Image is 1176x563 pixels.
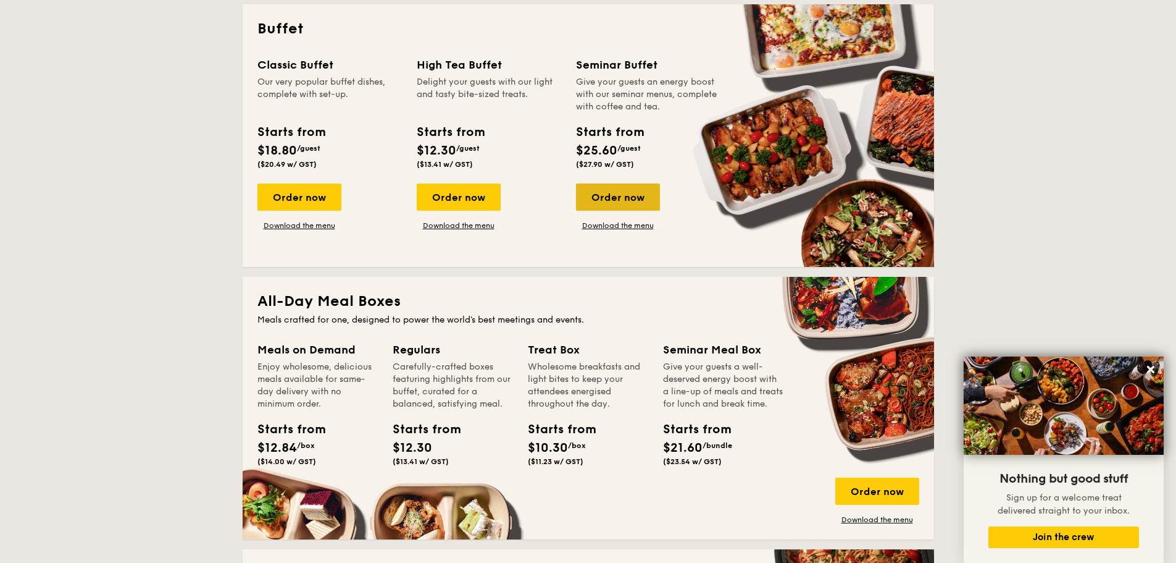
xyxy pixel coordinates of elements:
[257,221,341,231] a: Download the menu
[393,420,448,439] div: Starts from
[393,457,449,466] span: ($13.41 w/ GST)
[663,341,783,358] div: Seminar Meal Box
[257,457,316,466] span: ($14.00 w/ GST)
[1141,360,1161,379] button: Close
[568,441,586,450] span: /box
[528,441,568,455] span: $10.30
[257,420,313,439] div: Starts from
[528,420,583,439] div: Starts from
[703,441,732,450] span: /bundle
[576,160,634,169] span: ($27.90 w/ GST)
[393,361,513,410] div: Carefully-crafted boxes featuring highlights from our buffet, curated for a balanced, satisfying ...
[663,420,719,439] div: Starts from
[617,144,641,153] span: /guest
[417,160,473,169] span: ($13.41 w/ GST)
[576,56,720,74] div: Seminar Buffet
[964,357,1164,455] img: DSC07876-Edit02-Large.jpeg
[257,341,378,358] div: Meals on Demand
[257,361,378,410] div: Enjoy wholesome, delicious meals available for same-day delivery with no minimum order.
[257,56,402,74] div: Classic Buffet
[257,143,297,158] span: $18.80
[998,493,1130,516] span: Sign up for a welcome treat delivered straight to your inbox.
[663,441,703,455] span: $21.60
[528,341,648,358] div: Treat Box
[417,123,484,142] div: Starts from
[257,184,341,211] div: Order now
[835,515,919,525] a: Download the menu
[393,341,513,358] div: Regulars
[456,144,480,153] span: /guest
[257,292,919,311] h2: All-Day Meal Boxes
[257,160,317,169] span: ($20.49 w/ GST)
[417,221,501,231] a: Download the menu
[257,76,402,113] div: Our very popular buffet dishes, complete with set-up.
[393,441,432,455] span: $12.30
[257,19,919,39] h2: Buffet
[297,441,315,450] span: /box
[663,457,722,466] span: ($23.54 w/ GST)
[576,221,660,231] a: Download the menu
[528,361,648,410] div: Wholesome breakfasts and light bites to keep your attendees energised throughout the day.
[576,76,720,113] div: Give your guests an energy boost with our seminar menus, complete with coffee and tea.
[417,56,561,74] div: High Tea Buffet
[417,76,561,113] div: Delight your guests with our light and tasty bite-sized treats.
[663,361,783,410] div: Give your guests a well-deserved energy boost with a line-up of meals and treats for lunch and br...
[257,123,325,142] div: Starts from
[835,478,919,505] div: Order now
[576,143,617,158] span: $25.60
[257,314,919,326] div: Meals crafted for one, designed to power the world's best meetings and events.
[999,472,1128,486] span: Nothing but good stuff
[417,143,456,158] span: $12.30
[257,441,297,455] span: $12.84
[576,123,643,142] div: Starts from
[528,457,583,466] span: ($11.23 w/ GST)
[417,184,501,211] div: Order now
[988,527,1139,548] button: Join the crew
[297,144,320,153] span: /guest
[576,184,660,211] div: Order now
